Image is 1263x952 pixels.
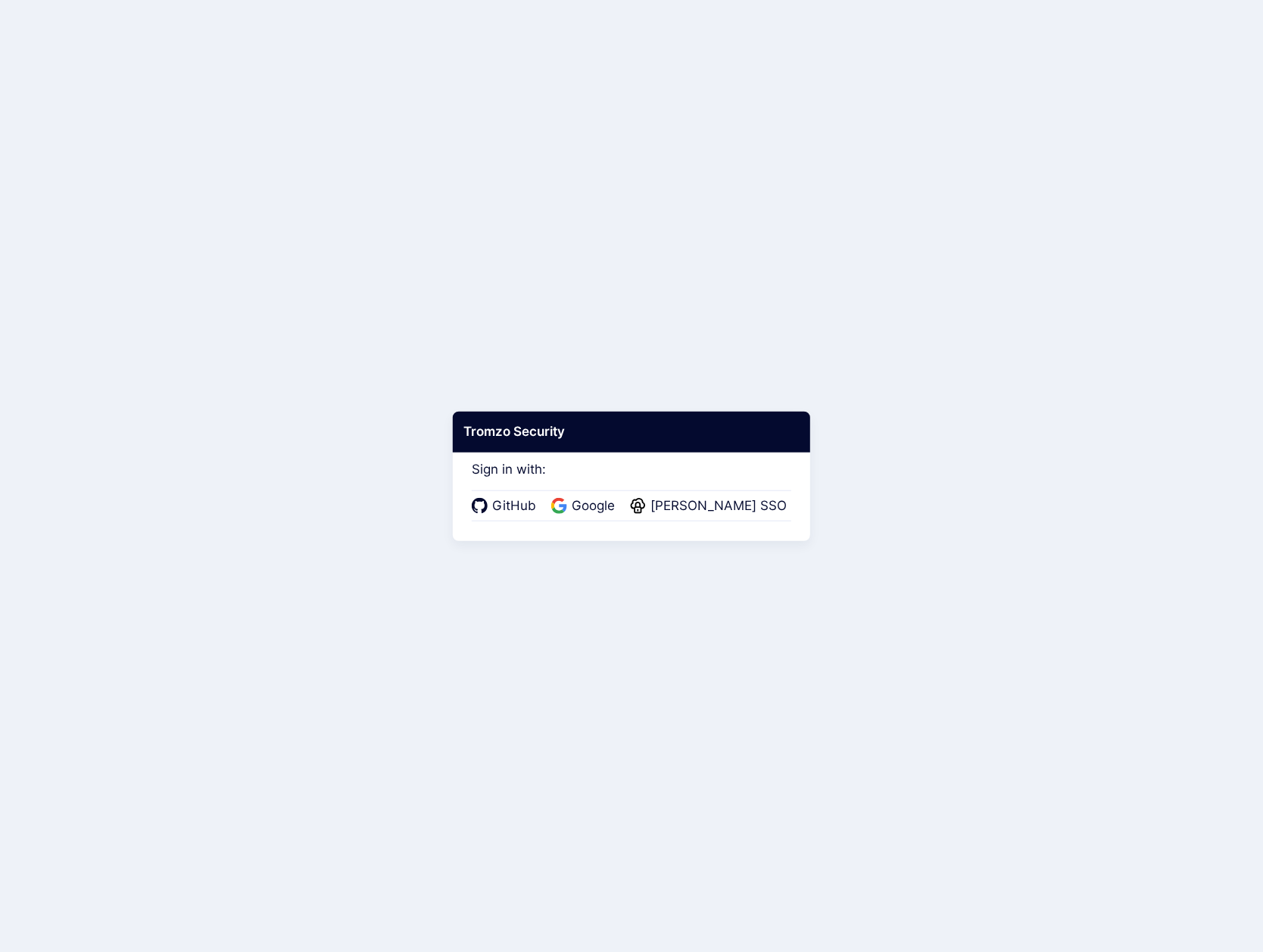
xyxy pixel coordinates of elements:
[646,496,791,516] span: [PERSON_NAME] SSO
[630,496,791,516] a: [PERSON_NAME] SSO
[453,412,810,453] div: Tromzo Security
[488,496,541,516] span: GitHub
[472,441,791,521] div: Sign in with:
[472,496,541,516] a: GitHub
[551,496,619,516] a: Google
[567,496,619,516] span: Google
